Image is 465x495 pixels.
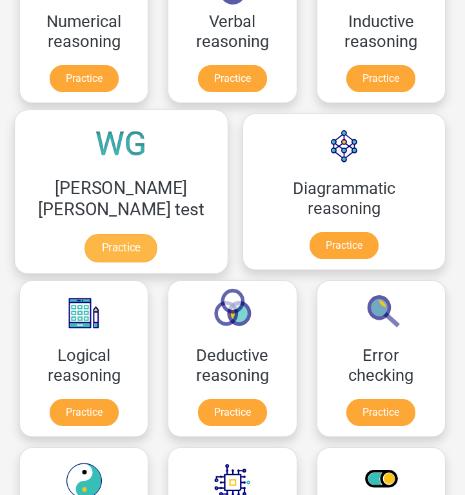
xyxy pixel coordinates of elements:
a: Practice [310,232,379,259]
a: Practice [346,65,415,92]
a: Practice [198,65,267,92]
a: Practice [346,399,415,426]
a: Practice [85,234,157,262]
a: Practice [198,399,267,426]
a: Practice [50,65,119,92]
a: Practice [50,399,119,426]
